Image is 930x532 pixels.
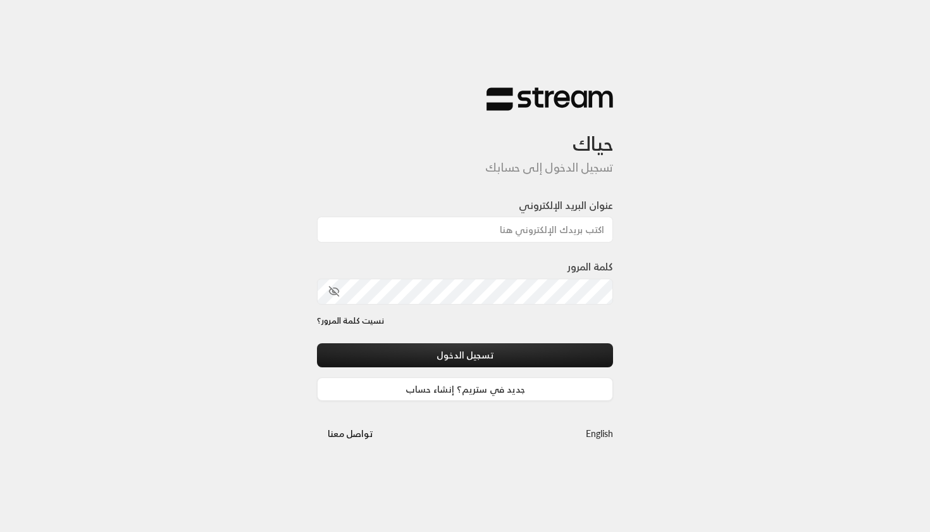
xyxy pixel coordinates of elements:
label: كلمة المرور [567,259,613,274]
a: نسيت كلمة المرور؟ [317,315,384,327]
a: English [586,422,613,445]
input: اكتب بريدك الإلكتروني هنا [317,217,613,243]
img: Stream Logo [487,87,613,111]
h3: حياك [317,111,613,155]
a: جديد في ستريم؟ إنشاء حساب [317,377,613,401]
a: تواصل معنا [317,426,383,441]
h5: تسجيل الدخول إلى حسابك [317,161,613,175]
button: تسجيل الدخول [317,343,613,367]
button: تواصل معنا [317,422,383,445]
button: toggle password visibility [323,281,345,302]
label: عنوان البريد الإلكتروني [519,198,613,213]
